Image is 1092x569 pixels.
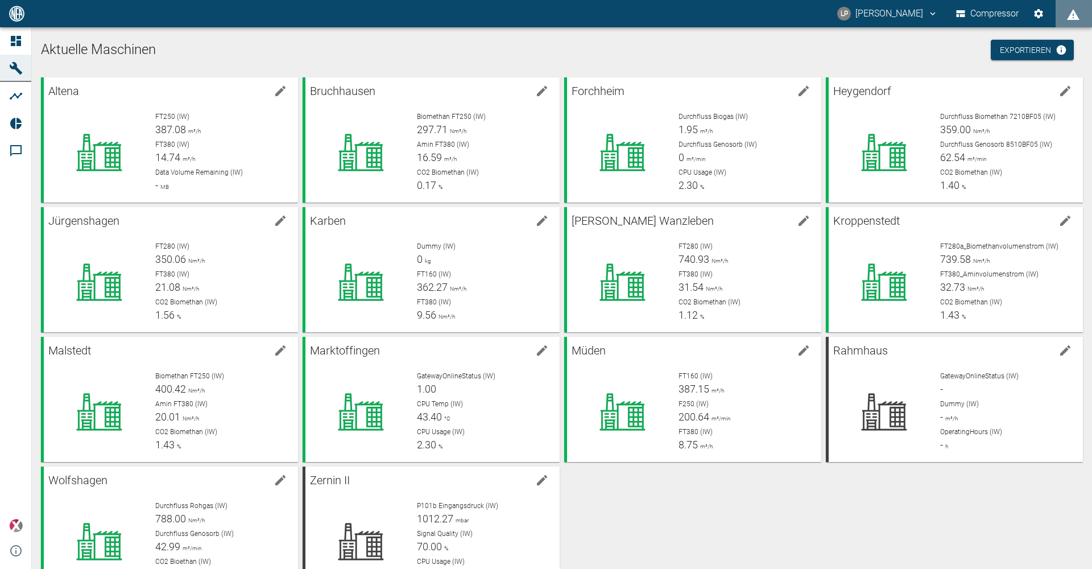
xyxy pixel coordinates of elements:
span: F250 (IW) [679,400,709,408]
span: °C [442,415,450,422]
span: m³/min [965,156,987,162]
span: 0 [417,253,423,265]
span: CPU Usage (IW) [417,558,465,566]
span: GatewayOnlineStatus (IW) [417,372,495,380]
span: Altena [48,84,79,98]
span: Marktoffingen [310,344,380,357]
span: % [436,184,442,190]
button: edit machine [1054,80,1077,102]
button: Compressor [954,3,1021,24]
span: FT380 (IW) [679,428,713,436]
span: FT250 (IW) [155,113,189,121]
button: lars.petersson@arcanum-energy.de [835,3,940,24]
span: 1012.27 [417,513,453,525]
span: Rahmhaus [833,344,888,357]
span: 359.00 [940,123,971,135]
a: Müdenedit machineFT160 (IW)387.15m³/hF250 (IW)200.64m³/minFT380 (IW)8.75m³/h [564,337,821,462]
span: 1.40 [940,179,959,191]
button: edit machine [1054,339,1077,362]
span: Forchheim [572,84,624,98]
span: Durchfluss Biogas (IW) [679,113,748,121]
a: Rahmhausedit machineGatewayOnlineStatus (IW)-Dummy (IW)-m³/hOperatingHours (IW)-h [826,337,1083,462]
button: edit machine [792,339,815,362]
span: Nm³/h [186,387,205,394]
span: CO2 Biomethan (IW) [940,298,1002,306]
span: Malstedt [48,344,91,357]
span: % [698,314,704,320]
span: 43.40 [417,411,442,423]
span: m³/h [698,128,713,134]
button: edit machine [269,339,292,362]
span: Durchfluss Biomethan 7210BF05 (IW) [940,113,1056,121]
span: m³/min [180,545,202,551]
span: P101b Eingangsdruck (IW) [417,502,498,510]
span: FT160 (IW) [417,270,451,278]
span: Biomethan FT250 (IW) [417,113,486,121]
span: Durchfluss Genosorb (IW) [155,530,234,538]
a: Karbenedit machineDummy (IW)0kgFT160 (IW)362.27Nm³/hFT380 (IW)9.56Nm³/h [303,207,560,332]
span: CPU Usage (IW) [417,428,465,436]
span: CO2 Biomethan (IW) [417,168,479,176]
button: edit machine [531,339,553,362]
span: m³/h [943,415,958,422]
span: GatewayOnlineStatus (IW) [940,372,1019,380]
span: % [175,443,181,450]
span: - [155,179,158,191]
span: Müden [572,344,606,357]
span: - [940,383,943,395]
span: 1.12 [679,309,698,321]
span: FT380 (IW) [155,270,189,278]
span: CPU Temp (IW) [417,400,463,408]
span: Kroppenstedt [833,214,900,228]
span: Nm³/h [965,286,984,292]
span: CO2 Biomethan (IW) [155,428,217,436]
span: Durchfluss Rohgas (IW) [155,502,227,510]
span: 350.06 [155,253,186,265]
a: Exportieren [991,40,1074,61]
span: CO2 Bioethan (IW) [155,558,211,566]
img: logo [8,6,26,21]
span: - [940,439,943,451]
span: m³/min [709,415,731,422]
span: 20.01 [155,411,180,423]
span: 788.00 [155,513,186,525]
span: Dummy (IW) [940,400,979,408]
button: edit machine [269,80,292,102]
span: 387.08 [155,123,186,135]
span: Zernin II [310,473,350,487]
span: - [940,411,943,423]
a: Jürgenshagenedit machineFT280 (IW)350.06Nm³/hFT380 (IW)21.08Nm³/hCO2 Biomethan (IW)1.56% [41,207,298,332]
span: CO2 Biomethan (IW) [940,168,1002,176]
span: Amin FT380 (IW) [155,400,208,408]
span: 62.54 [940,151,965,163]
span: 740.93 [679,253,709,265]
span: h [943,443,948,450]
span: Biomethan FT250 (IW) [155,372,224,380]
span: 0.17 [417,179,436,191]
span: 2.30 [417,439,436,451]
span: Bruchhausen [310,84,375,98]
span: mbar [453,517,469,523]
span: 1.43 [155,439,175,451]
button: edit machine [792,209,815,232]
a: Malstedtedit machineBiomethan FT250 (IW)400.42Nm³/hAmin FT380 (IW)20.01Nm³/hCO2 Biomethan (IW)1.43% [41,337,298,462]
span: FT160 (IW) [679,372,713,380]
span: 1.56 [155,309,175,321]
a: Forchheimedit machineDurchfluss Biogas (IW)1.95m³/hDurchfluss Genosorb (IW)0m³/minCPU Usage (IW)2... [564,77,821,203]
span: % [698,184,704,190]
span: Nm³/h [448,128,466,134]
span: CPU Usage (IW) [679,168,726,176]
span: % [959,314,966,320]
a: Kroppenstedtedit machineFT280a_Biomethanvolumenstrom (IW)739.58Nm³/hFT380_Aminvolumenstrom (IW)32... [826,207,1083,332]
span: 1.43 [940,309,959,321]
span: Amin FT380 (IW) [417,141,469,149]
span: Dummy (IW) [417,242,456,250]
span: m³/min [684,156,706,162]
span: [PERSON_NAME] Wanzleben [572,214,714,228]
span: FT380 (IW) [679,270,713,278]
span: FT280a_Biomethanvolumenstrom (IW) [940,242,1058,250]
span: 31.54 [679,281,704,293]
span: kg [423,258,431,264]
span: 400.42 [155,383,186,395]
span: Durchfluss Genosorb 8510BF05 (IW) [940,141,1052,149]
